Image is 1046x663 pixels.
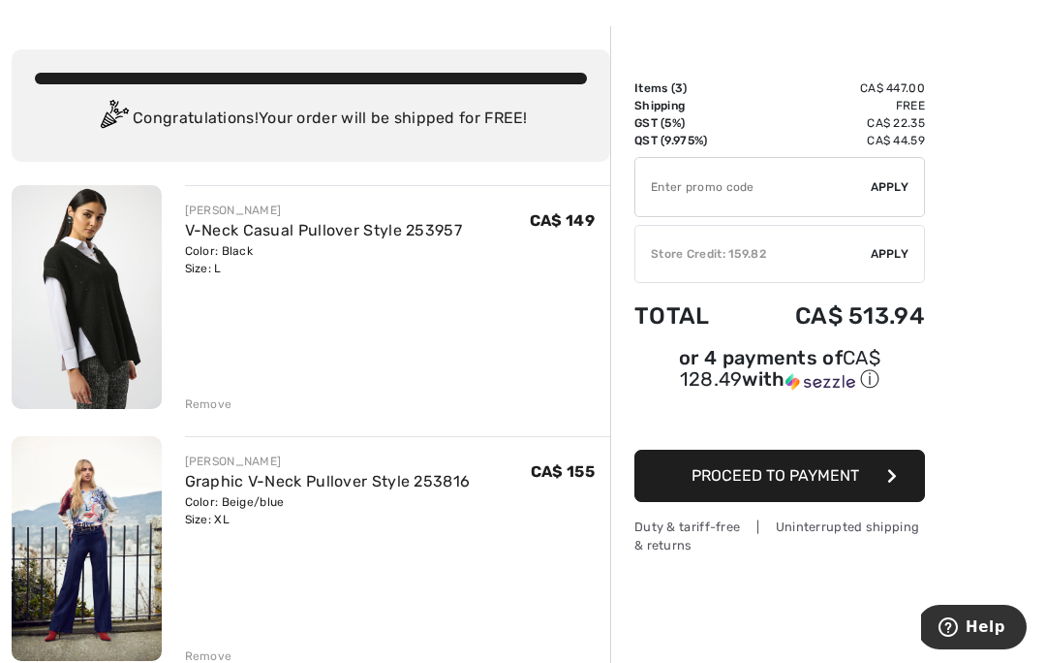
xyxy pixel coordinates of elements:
td: CA$ 44.59 [741,132,925,149]
span: CA$ 155 [531,462,595,481]
span: CA$ 128.49 [680,346,880,391]
td: QST (9.975%) [634,132,741,149]
iframe: PayPal-paypal [634,399,925,443]
td: CA$ 447.00 [741,79,925,97]
img: Graphic V-Neck Pullover Style 253816 [12,436,162,661]
a: V-Neck Casual Pullover Style 253957 [185,221,463,239]
td: GST (5%) [634,114,741,132]
td: CA$ 513.94 [741,283,925,349]
span: 3 [675,81,683,95]
a: Graphic V-Neck Pullover Style 253816 [185,472,471,490]
td: Shipping [634,97,741,114]
div: Color: Beige/blue Size: XL [185,493,471,528]
div: or 4 payments of with [634,349,925,393]
button: Proceed to Payment [634,450,925,502]
span: Proceed to Payment [692,466,859,485]
span: Apply [871,245,909,263]
input: Promo code [635,158,871,216]
img: Congratulation2.svg [94,100,133,139]
div: [PERSON_NAME] [185,453,471,470]
span: CA$ 149 [530,211,595,230]
td: Free [741,97,925,114]
div: Remove [185,395,232,413]
div: Color: Black Size: L [185,242,463,277]
iframe: Opens a widget where you can find more information [921,605,1027,653]
td: Items ( ) [634,79,741,97]
div: Store Credit: 159.82 [635,245,871,263]
img: V-Neck Casual Pullover Style 253957 [12,185,162,409]
span: Apply [871,178,909,196]
td: CA$ 22.35 [741,114,925,132]
td: Total [634,283,741,349]
div: or 4 payments ofCA$ 128.49withSezzle Click to learn more about Sezzle [634,349,925,399]
div: [PERSON_NAME] [185,202,463,219]
div: Duty & tariff-free | Uninterrupted shipping & returns [634,518,925,554]
img: Sezzle [785,373,855,391]
div: Congratulations! Your order will be shipped for FREE! [35,100,587,139]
